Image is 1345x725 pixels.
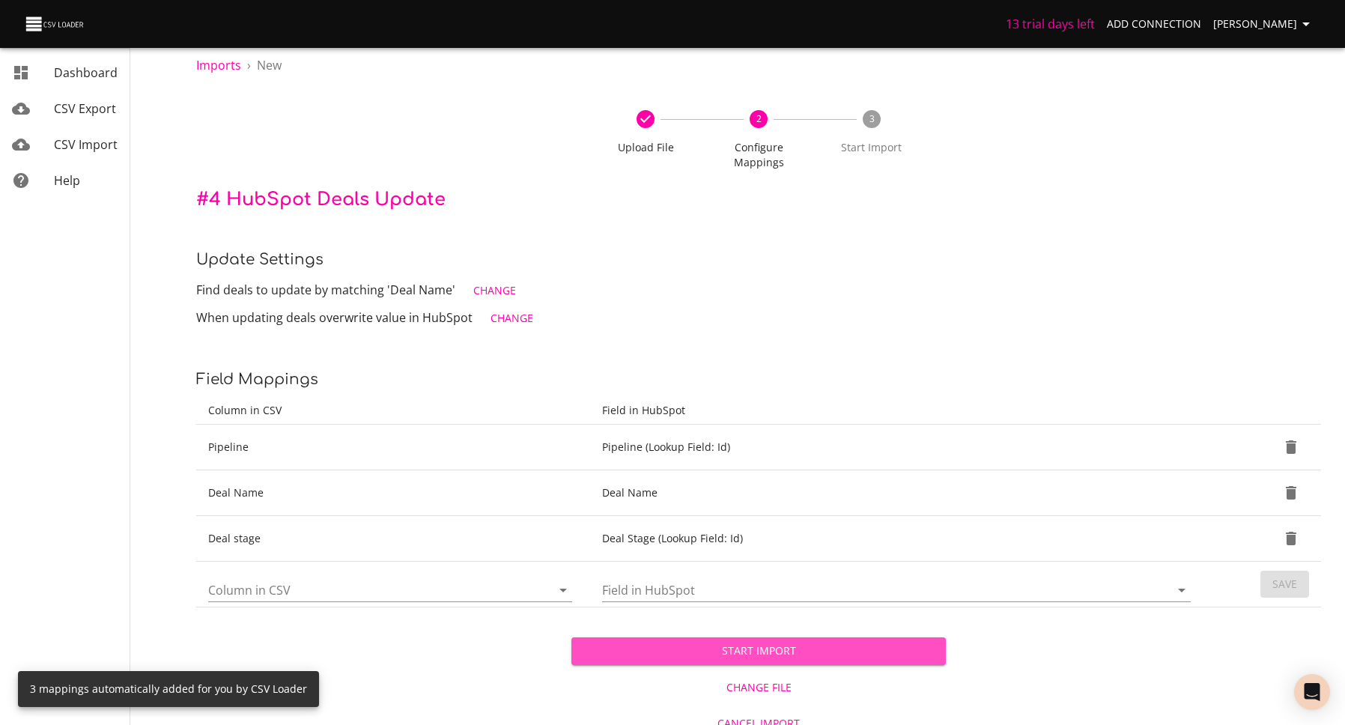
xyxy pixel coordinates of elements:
button: Change [467,277,522,305]
span: Configure Mappings [708,140,810,170]
span: When updating deals overwrite value in HubSpot [196,309,473,325]
button: Delete [1273,429,1309,465]
li: › [247,56,251,74]
button: Open [553,580,574,601]
span: CSV Export [54,100,116,117]
span: CSV Import [54,136,118,153]
span: [PERSON_NAME] [1213,15,1315,34]
th: Column in CSV [196,397,590,425]
text: 3 [869,112,874,125]
span: Field Mappings [196,371,318,388]
th: Field in HubSpot [590,397,1209,425]
button: Open [1171,580,1192,601]
div: 3 mappings automatically added for you by CSV Loader [30,676,307,703]
span: Help [54,172,80,189]
span: Start Import [583,642,935,661]
td: Deal Name [196,470,590,516]
span: Start Import [821,140,922,155]
button: Delete [1273,521,1309,556]
button: Delete [1273,475,1309,511]
span: Change [491,309,533,328]
button: Change File [571,674,947,702]
span: # 4 HubSpot Deals Update [196,189,446,210]
span: Change [473,282,516,300]
span: Upload File [595,140,696,155]
p: Find deals to update by matching 'Deal Name' [196,277,1321,305]
button: [PERSON_NAME] [1207,10,1321,38]
td: Deal stage [196,516,590,562]
td: Deal Name [590,470,1209,516]
td: Deal Stage (Lookup Field: Id) [590,516,1209,562]
span: Update settings [196,251,324,268]
text: 2 [756,112,762,125]
span: Add Connection [1107,15,1201,34]
span: Dashboard [54,64,118,81]
a: Imports [196,57,241,73]
button: Start Import [571,637,947,665]
td: Pipeline (Lookup Field: Id) [590,425,1209,470]
td: Pipeline [196,425,590,470]
div: Open Intercom Messenger [1294,674,1330,710]
img: CSV Loader [24,13,87,34]
button: Change [485,305,539,333]
span: Change File [577,679,941,697]
p: New [257,56,282,74]
h6: 13 trial days left [1006,13,1095,34]
a: Add Connection [1101,10,1207,38]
